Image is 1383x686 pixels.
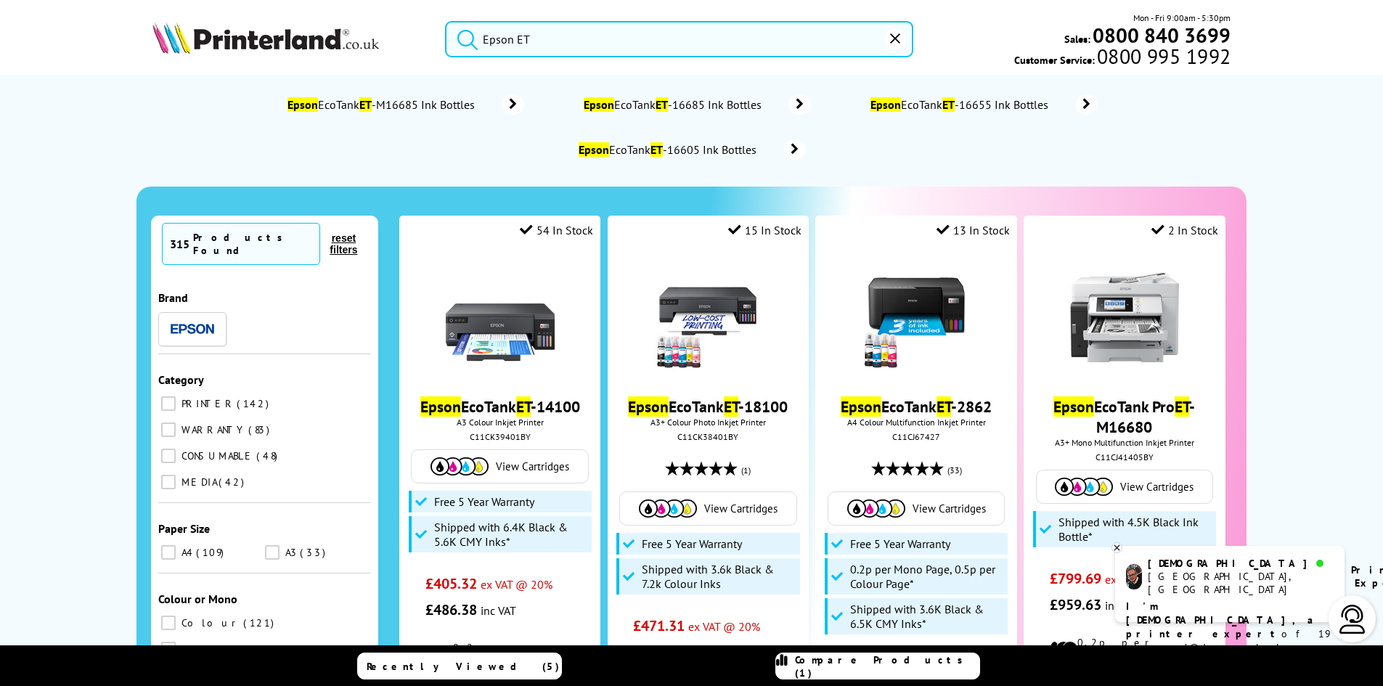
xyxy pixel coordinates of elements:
[434,494,534,509] span: Free 5 Year Warranty
[826,431,1005,442] div: C11CJ67427
[158,372,204,387] span: Category
[1044,478,1206,496] a: View Cartridges
[431,457,489,475] img: Cartridges
[947,457,962,484] span: (33)
[724,396,738,417] mark: ET
[1126,564,1142,589] img: chris-livechat.png
[196,546,227,559] span: 109
[841,396,992,417] a: EpsonEcoTankET-2862
[1090,28,1231,42] a: 0800 840 3699
[862,263,971,372] img: epson-et-2862-ink-included-small.jpg
[287,97,318,112] mark: Epson
[171,324,214,335] img: Epson
[741,457,751,484] span: (1)
[158,521,210,536] span: Paper Size
[1148,557,1333,570] div: [DEMOGRAPHIC_DATA]
[1133,11,1231,25] span: Mon - Fri 9:00am - 5:30pm
[633,616,685,635] span: £471.31
[1031,437,1217,448] span: A3+ Mono Multifunction Inkjet Printer
[627,499,789,518] a: View Cartridges
[704,502,778,515] span: View Cartridges
[1151,223,1218,237] div: 2 In Stock
[1055,478,1113,496] img: Cartridges
[152,22,428,57] a: Printerland Logo
[728,223,801,237] div: 15 In Stock
[1053,396,1094,417] mark: Epson
[1014,49,1231,67] span: Customer Service:
[650,142,663,157] mark: ET
[434,520,588,549] span: Shipped with 6.4K Black & 5.6K CMY Inks*
[942,97,955,112] mark: ET
[1148,570,1333,596] div: [GEOGRAPHIC_DATA], [GEOGRAPHIC_DATA]
[161,545,176,560] input: A4 109
[243,616,277,629] span: 121
[628,396,669,417] mark: Epson
[419,457,581,475] a: View Cartridges
[582,94,811,115] a: EpsonEcoTankET-16685 Ink Bottles
[1050,636,1199,662] li: 0.2p per mono page
[850,602,1004,631] span: Shipped with 3.6K Black & 6.5K CMY Inks*
[847,499,905,518] img: Cartridges
[1175,396,1189,417] mark: ET
[520,223,593,237] div: 54 In Stock
[870,97,901,112] mark: Epson
[1050,569,1101,588] span: £799.69
[653,263,762,372] img: epson-et-18100-front-new-small.jpg
[639,499,697,518] img: Cartridges
[1035,452,1214,462] div: C11CJ41405BY
[300,546,329,559] span: 33
[282,546,298,559] span: A3
[516,396,531,417] mark: ET
[178,423,247,436] span: WARRANTY
[161,616,176,630] input: Colour 121
[231,642,258,656] span: 21
[584,97,614,112] mark: Epson
[615,417,801,428] span: A3+ Colour Photo Inkjet Printer
[237,397,272,410] span: 142
[937,223,1010,237] div: 13 In Stock
[913,502,986,515] span: View Cartridges
[445,21,913,57] input: Se
[420,396,580,417] a: EpsonEcoTankET-14100
[1050,595,1101,614] span: £959.63
[775,653,980,679] a: Compare Products (1)
[367,660,560,673] span: Recently Viewed (5)
[1120,480,1194,494] span: View Cartridges
[158,592,237,606] span: Colour or Mono
[178,546,195,559] span: A4
[425,600,477,619] span: £486.38
[178,397,235,410] span: PRINTER
[481,577,552,592] span: ex VAT @ 20%
[286,94,524,115] a: EpsonEcoTankET-M16685 Ink Bottles
[633,642,685,661] span: £565.57
[193,231,312,257] div: Products Found
[1338,605,1367,634] img: user-headset-light.svg
[577,139,806,160] a: EpsonEcoTankET-16605 Ink Bottles
[158,290,188,305] span: Brand
[286,97,481,112] span: EcoTank -M16685 Ink Bottles
[425,574,477,593] span: £405.32
[1070,263,1179,372] img: epson-et-m16680-front-small.jpg
[869,97,1054,112] span: EcoTank -16655 Ink Bottles
[577,142,762,157] span: EcoTank -16605 Ink Bottles
[869,94,1098,115] a: EpsonEcoTankET-16655 Ink Bottles
[579,142,609,157] mark: Epson
[446,263,555,372] img: Epson-ET-14100-Front-Main-Small.jpg
[1105,572,1177,587] span: ex VAT @ 20%
[642,536,742,551] span: Free 5 Year Warranty
[178,616,242,629] span: Colour
[496,460,569,473] span: View Cartridges
[850,536,950,551] span: Free 5 Year Warranty
[320,232,367,256] button: reset filters
[152,22,379,54] img: Printerland Logo
[161,396,176,411] input: PRINTER 142
[656,97,668,112] mark: ET
[795,653,979,679] span: Compare Products (1)
[161,422,176,437] input: WARRANTY 83
[359,97,372,112] mark: ET
[1105,598,1141,613] span: inc VAT
[850,562,1004,591] span: 0.2p per Mono Page, 0.5p per Colour Page*
[688,619,760,634] span: ex VAT @ 20%
[161,475,176,489] input: MEDIA 42
[420,396,461,417] mark: Epson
